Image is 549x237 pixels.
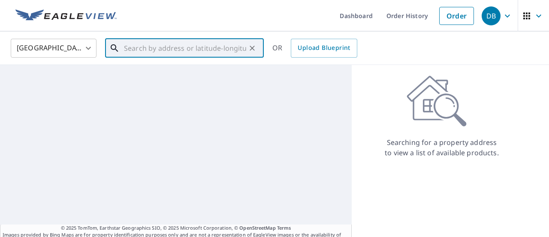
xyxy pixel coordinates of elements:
[384,137,499,158] p: Searching for a property address to view a list of available products.
[246,42,258,54] button: Clear
[239,225,275,231] a: OpenStreetMap
[11,36,97,60] div: [GEOGRAPHIC_DATA]
[482,6,501,25] div: DB
[291,39,357,58] a: Upload Blueprint
[15,9,117,22] img: EV Logo
[272,39,357,58] div: OR
[124,36,246,60] input: Search by address or latitude-longitude
[298,43,350,53] span: Upload Blueprint
[61,225,291,232] span: © 2025 TomTom, Earthstar Geographics SIO, © 2025 Microsoft Corporation, ©
[277,225,291,231] a: Terms
[439,7,474,25] a: Order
